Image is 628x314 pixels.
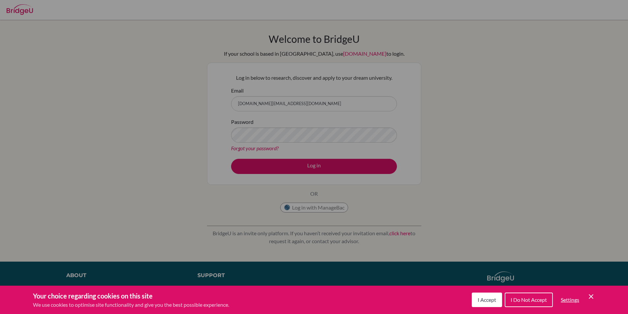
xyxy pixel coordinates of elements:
button: Save and close [587,293,595,300]
p: We use cookies to optimise site functionality and give you the best possible experience. [33,301,229,309]
span: I Accept [478,297,496,303]
button: I Accept [472,293,502,307]
button: I Do Not Accept [505,293,553,307]
span: I Do Not Accept [511,297,547,303]
span: Settings [561,297,579,303]
button: Settings [555,293,584,306]
h3: Your choice regarding cookies on this site [33,291,229,301]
